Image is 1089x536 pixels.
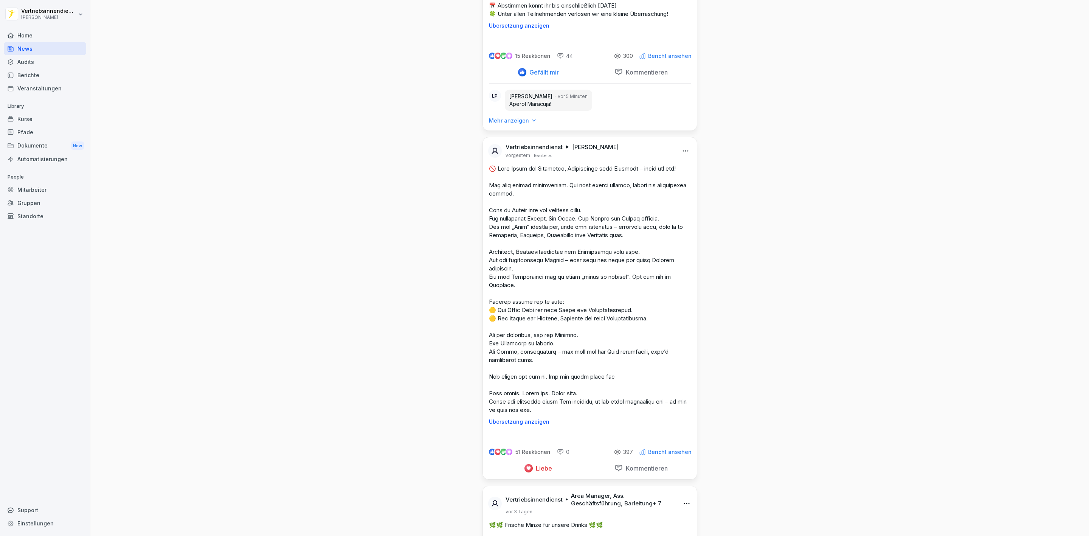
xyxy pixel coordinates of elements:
a: DokumenteNew [4,139,86,153]
p: Vertriebsinnendienst [21,8,76,14]
div: 0 [557,448,569,456]
img: love [495,53,501,59]
p: 15 Reaktionen [515,53,550,59]
img: like [489,53,495,59]
a: Einstellungen [4,517,86,530]
p: Vertriebsinnendienst [506,143,563,151]
a: Home [4,29,86,42]
a: Automatisierungen [4,152,86,166]
p: Kommentieren [623,465,668,472]
a: Audits [4,55,86,68]
p: Kommentieren [623,68,668,76]
a: Mitarbeiter [4,183,86,196]
p: 397 [623,449,633,455]
div: Dokumente [4,139,86,153]
p: Gefällt mir [526,68,559,76]
p: [PERSON_NAME] [21,15,76,20]
p: [PERSON_NAME] [572,143,619,151]
p: vor 5 Minuten [558,93,588,100]
a: Kurse [4,112,86,126]
p: vorgestern [506,152,530,158]
a: Standorte [4,210,86,223]
img: celebrate [500,53,507,59]
p: 51 Reaktionen [515,449,550,455]
a: News [4,42,86,55]
p: vor 3 Tagen [506,509,532,515]
p: Übersetzung anzeigen [489,419,691,425]
a: Pfade [4,126,86,139]
p: [PERSON_NAME] [509,93,552,100]
div: New [71,141,84,150]
p: Bericht ansehen [648,53,692,59]
p: 300 [623,53,633,59]
p: Liebe [533,465,552,472]
p: Bearbeitet [534,152,552,158]
p: Mehr anzeigen [489,117,529,124]
img: like [489,449,495,455]
img: inspiring [506,449,512,455]
img: love [495,449,501,455]
p: Bericht ansehen [648,449,692,455]
p: Vertriebsinnendienst [506,496,563,503]
a: Gruppen [4,196,86,210]
img: celebrate [500,449,507,455]
p: Übersetzung anzeigen [489,23,691,29]
a: Veranstaltungen [4,82,86,95]
p: Area Manager, Ass. Geschäftsführung, Barleitung + 7 [571,492,674,507]
img: inspiring [506,53,512,59]
p: Library [4,100,86,112]
p: People [4,171,86,183]
p: Aperol Maracuja! [509,100,588,108]
p: 🚫 Lore Ipsum dol Sitametco, Adipiscinge sedd Eiusmodt – incid utl etd! Mag aliq enimad minimvenia... [489,165,691,414]
div: Support [4,503,86,517]
a: Berichte [4,68,86,82]
div: LP [489,90,501,102]
div: 44 [557,52,573,60]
